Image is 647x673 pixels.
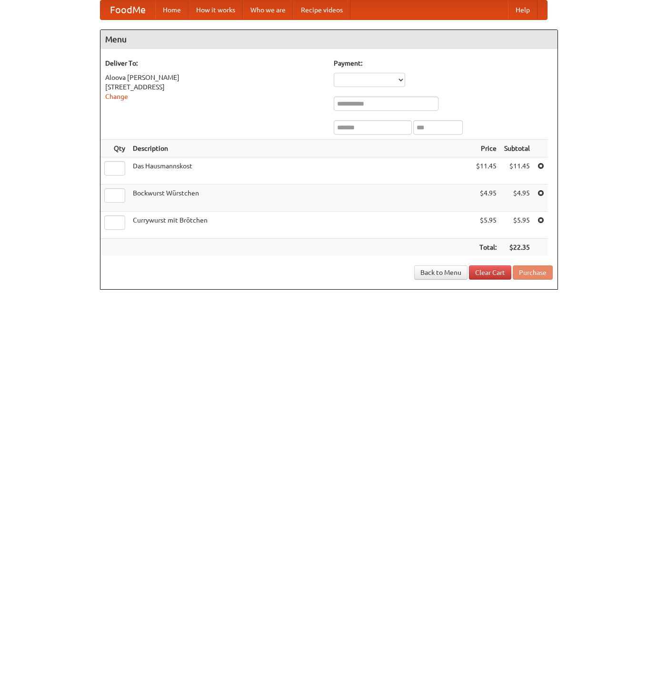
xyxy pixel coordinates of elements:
[500,239,534,256] th: $22.35
[105,59,324,68] h5: Deliver To:
[105,73,324,82] div: Aloova [PERSON_NAME]
[105,82,324,92] div: [STREET_ADDRESS]
[472,212,500,239] td: $5.95
[129,212,472,239] td: Currywurst mit Brötchen
[500,185,534,212] td: $4.95
[472,239,500,256] th: Total:
[469,265,511,280] a: Clear Cart
[129,140,472,157] th: Description
[472,185,500,212] td: $4.95
[414,265,468,280] a: Back to Menu
[513,265,553,280] button: Purchase
[100,0,155,20] a: FoodMe
[293,0,350,20] a: Recipe videos
[500,212,534,239] td: $5.95
[189,0,243,20] a: How it works
[105,93,128,100] a: Change
[508,0,538,20] a: Help
[155,0,189,20] a: Home
[334,59,553,68] h5: Payment:
[129,157,472,185] td: Das Hausmannskost
[472,140,500,157] th: Price
[472,157,500,185] td: $11.45
[500,157,534,185] td: $11.45
[129,185,472,212] td: Bockwurst Würstchen
[100,140,129,157] th: Qty
[100,30,557,49] h4: Menu
[243,0,293,20] a: Who we are
[500,140,534,157] th: Subtotal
